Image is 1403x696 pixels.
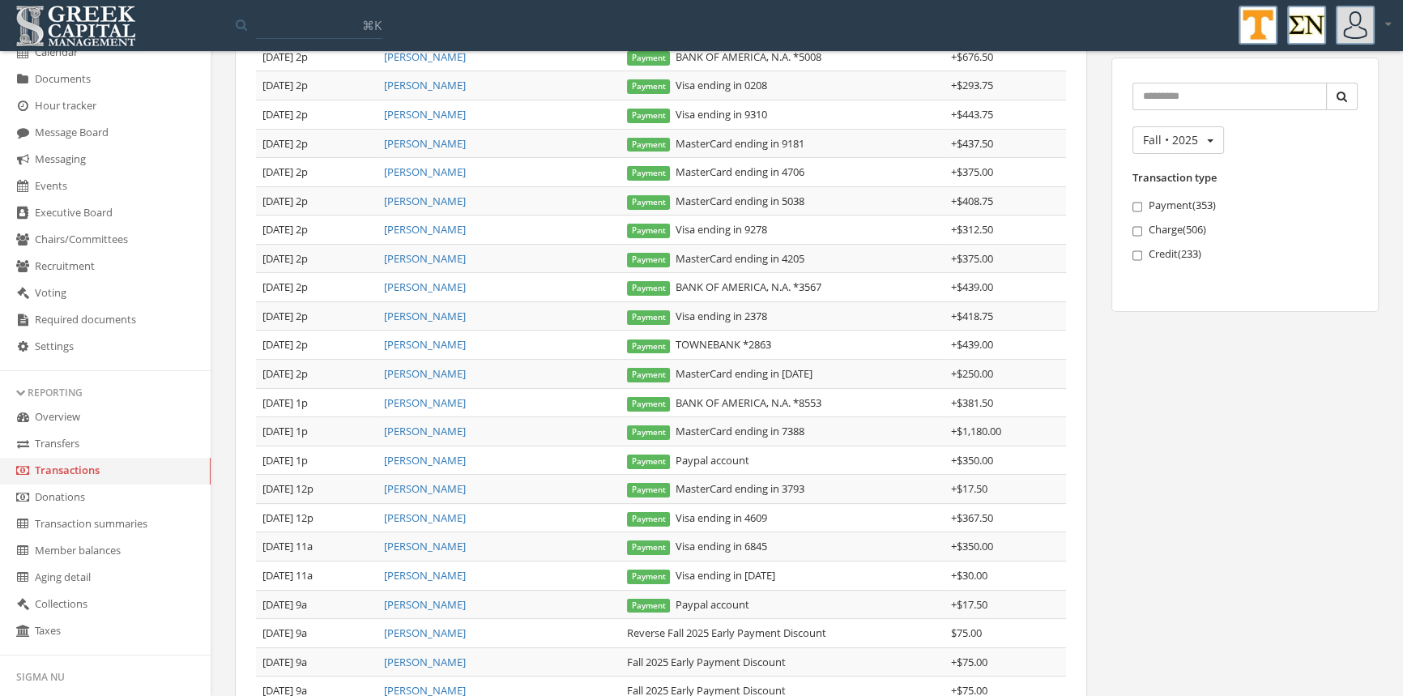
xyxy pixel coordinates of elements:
td: [DATE] 2p [256,273,377,302]
td: [DATE] 1p [256,417,377,446]
span: TOWNEBANK *2863 [627,337,771,352]
td: [DATE] 9a [256,647,377,677]
a: [PERSON_NAME] [384,568,466,583]
span: Payment [627,224,671,238]
span: Payment [627,512,671,527]
td: [DATE] 2p [256,331,377,360]
td: [DATE] 11a [256,532,377,561]
span: BANK OF AMERICA, N.A. *3567 [627,280,821,294]
span: MasterCard ending in 4706 [627,164,804,179]
span: Visa ending in 9278 [627,222,767,237]
span: Payment [627,570,671,584]
button: Fall • 2025 [1132,126,1224,154]
td: [DATE] 2p [256,158,377,187]
div: Reporting [16,386,194,399]
input: Charge(506) [1132,226,1143,237]
a: [PERSON_NAME] [384,424,466,438]
span: MasterCard ending in 4205 [627,251,804,266]
span: Payment [627,425,671,440]
td: Reverse Fall 2025 Early Payment Discount [620,619,945,648]
span: Visa ending in 4609 [627,510,767,525]
a: [PERSON_NAME] [384,655,466,669]
span: Payment [627,310,671,325]
td: [DATE] 11a [256,561,377,590]
span: Visa ending in 6845 [627,539,767,553]
a: [PERSON_NAME] [384,626,466,640]
td: [DATE] 2p [256,100,377,129]
a: [PERSON_NAME] [384,453,466,468]
td: [DATE] 2p [256,360,377,389]
span: + $418.75 [951,309,993,323]
span: Payment [627,166,671,181]
span: + $250.00 [951,366,993,381]
span: + $350.00 [951,453,993,468]
span: + $437.50 [951,136,993,151]
span: Payment [627,79,671,94]
td: [DATE] 12p [256,475,377,504]
span: + $408.75 [951,194,993,208]
a: [PERSON_NAME] [384,107,466,122]
span: + $75.00 [951,655,987,669]
label: Payment ( 353 ) [1132,198,1358,214]
span: + $439.00 [951,337,993,352]
span: + $1,180.00 [951,424,1001,438]
span: Payment [627,195,671,210]
span: MasterCard ending in [DATE] [627,366,812,381]
span: + $443.75 [951,107,993,122]
span: Payment [627,599,671,613]
span: Payment [627,368,671,382]
span: + $17.50 [951,597,987,612]
a: [PERSON_NAME] [384,366,466,381]
span: MasterCard ending in 9181 [627,136,804,151]
td: [DATE] 2p [256,42,377,71]
span: + $17.50 [951,481,987,496]
td: [DATE] 2p [256,186,377,216]
span: Payment [627,455,671,469]
td: [DATE] 2p [256,71,377,100]
span: $75.00 [951,626,982,640]
span: Paypal account [627,453,749,468]
label: Credit ( 233 ) [1132,246,1358,263]
span: + $375.00 [951,164,993,179]
span: Payment [627,281,671,296]
span: Payment [627,51,671,66]
span: Payment [627,397,671,412]
td: [DATE] 2p [256,301,377,331]
span: + $439.00 [951,280,993,294]
span: + $381.50 [951,395,993,410]
td: [DATE] 1p [256,446,377,475]
a: [PERSON_NAME] [384,337,466,352]
label: Transaction type [1132,170,1217,186]
span: Visa ending in 9310 [627,107,767,122]
a: [PERSON_NAME] [384,481,466,496]
td: [DATE] 9a [256,619,377,648]
span: Payment [627,540,671,555]
a: [PERSON_NAME] [384,395,466,410]
span: BANK OF AMERICA, N.A. *5008 [627,49,821,64]
span: Payment [627,109,671,123]
a: [PERSON_NAME] [384,597,466,612]
a: [PERSON_NAME] [384,309,466,323]
span: + $312.50 [951,222,993,237]
span: Payment [627,253,671,267]
td: [DATE] 2p [256,244,377,273]
td: [DATE] 9a [256,590,377,619]
td: [DATE] 1p [256,388,377,417]
span: ⌘K [362,17,382,33]
span: Payment [627,339,671,354]
a: [PERSON_NAME] [384,49,466,64]
td: [DATE] 12p [256,503,377,532]
a: [PERSON_NAME] [384,251,466,266]
a: [PERSON_NAME] [384,222,466,237]
span: + $350.00 [951,539,993,553]
label: Charge ( 506 ) [1132,222,1358,238]
span: MasterCard ending in 3793 [627,481,804,496]
td: Fall 2025 Early Payment Discount [620,647,945,677]
span: BANK OF AMERICA, N.A. *8553 [627,395,821,410]
a: [PERSON_NAME] [384,164,466,179]
span: Payment [627,483,671,497]
span: MasterCard ending in 7388 [627,424,804,438]
a: [PERSON_NAME] [384,280,466,294]
span: + $676.50 [951,49,993,64]
input: Credit(233) [1132,250,1143,261]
